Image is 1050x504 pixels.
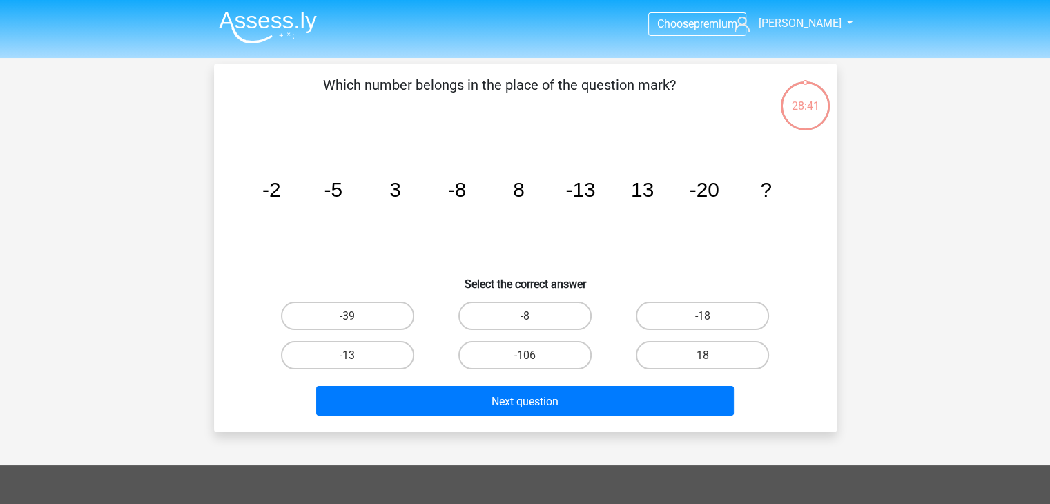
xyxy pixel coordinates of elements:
[389,178,401,201] tspan: 3
[792,99,819,113] font: 28:41
[316,386,734,416] button: Next question
[630,178,653,201] tspan: 13
[513,178,525,201] tspan: 8
[697,349,709,362] font: 18
[649,14,746,33] a: Choosepremium
[514,349,536,362] font: -106
[324,178,342,201] tspan: -5
[565,178,595,201] tspan: -13
[758,17,841,30] font: [PERSON_NAME]
[694,17,737,30] font: premium
[521,309,529,322] font: -8
[340,349,355,362] font: -13
[760,178,772,201] tspan: ?
[689,178,719,201] tspan: -20
[219,11,317,43] img: Assessly
[340,309,355,322] font: -39
[695,309,710,322] font: -18
[465,278,586,291] font: Select the correct answer
[492,394,558,407] font: Next question
[729,15,842,32] a: [PERSON_NAME]
[657,17,694,30] font: Choose
[323,77,676,93] font: Which number belongs in the place of the question mark?
[262,178,280,201] tspan: -2
[447,178,466,201] tspan: -8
